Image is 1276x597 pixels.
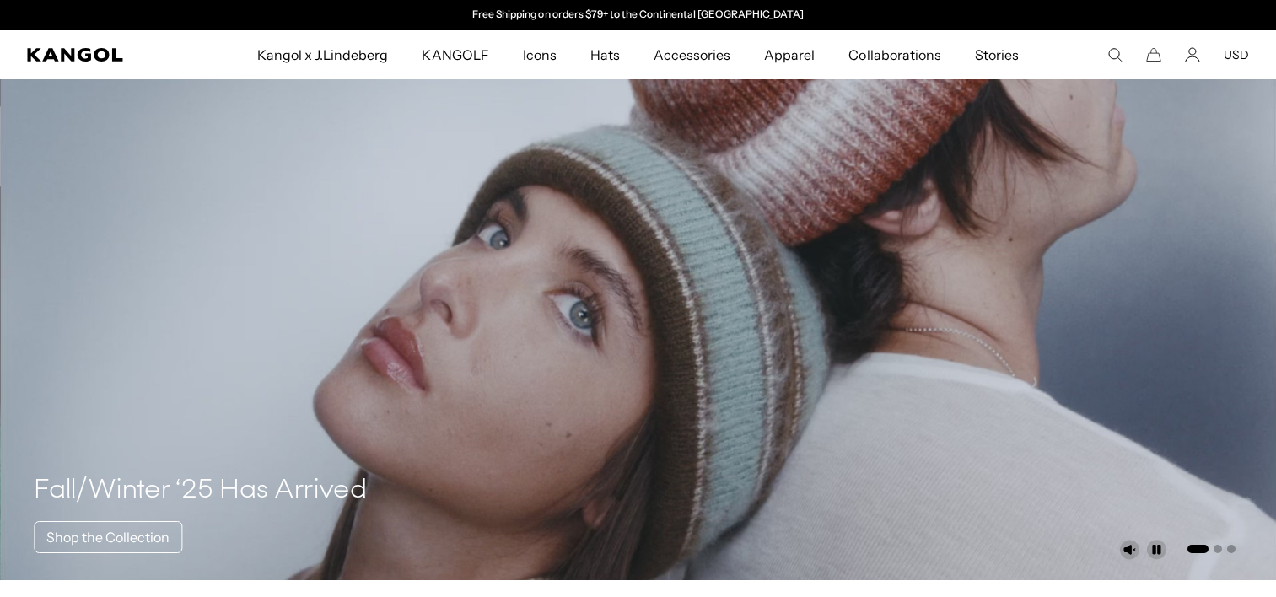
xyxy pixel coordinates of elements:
[34,474,367,508] h4: Fall/Winter ‘25 Has Arrived
[958,30,1036,79] a: Stories
[240,30,406,79] a: Kangol x J.Lindeberg
[506,30,573,79] a: Icons
[465,8,812,22] slideshow-component: Announcement bar
[257,30,389,79] span: Kangol x J.Lindeberg
[1224,47,1249,62] button: USD
[422,30,488,79] span: KANGOLF
[1119,540,1139,560] button: Unmute
[523,30,557,79] span: Icons
[1146,540,1166,560] button: Pause
[465,8,812,22] div: 1 of 2
[848,30,940,79] span: Collaborations
[1227,545,1236,553] button: Go to slide 3
[465,8,812,22] div: Announcement
[34,521,182,553] a: Shop the Collection
[405,30,505,79] a: KANGOLF
[1146,47,1161,62] button: Cart
[573,30,637,79] a: Hats
[1187,545,1209,553] button: Go to slide 1
[654,30,730,79] span: Accessories
[590,30,620,79] span: Hats
[764,30,815,79] span: Apparel
[975,30,1019,79] span: Stories
[27,48,170,62] a: Kangol
[1107,47,1123,62] summary: Search here
[1186,541,1236,555] ul: Select a slide to show
[1214,545,1222,553] button: Go to slide 2
[1185,47,1200,62] a: Account
[832,30,957,79] a: Collaborations
[472,8,804,20] a: Free Shipping on orders $79+ to the Continental [GEOGRAPHIC_DATA]
[637,30,747,79] a: Accessories
[747,30,832,79] a: Apparel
